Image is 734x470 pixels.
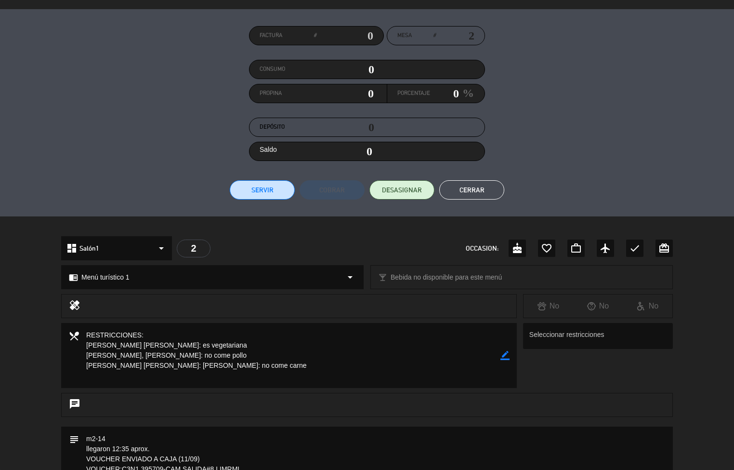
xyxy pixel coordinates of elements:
button: Cerrar [439,180,504,200]
label: Porcentaje [397,89,430,98]
i: favorite_border [541,242,552,254]
label: Factura [260,31,316,40]
button: Servir [230,180,295,200]
span: Mesa [397,31,412,40]
div: 2 [177,240,210,257]
div: No [623,300,672,312]
em: # [433,31,436,40]
span: DESASIGNAR [382,185,422,195]
input: number [436,28,474,43]
i: work_outline [570,242,582,254]
i: local_bar [378,273,387,282]
i: cake [511,242,523,254]
input: 0 [317,62,374,77]
label: Consumo [260,65,317,74]
i: check [629,242,641,254]
input: 0 [317,86,374,101]
i: local_dining [68,330,79,341]
span: Menú turístico 1 [81,272,130,283]
div: No [524,300,573,312]
i: arrow_drop_down [156,242,167,254]
i: chrome_reader_mode [69,273,78,282]
input: 0 [430,86,459,101]
i: chat [69,398,80,412]
label: Saldo [260,144,277,155]
i: subject [68,434,79,444]
button: Cobrar [300,180,365,200]
span: Salón1 [79,243,99,254]
em: % [459,84,474,103]
i: card_giftcard [658,242,670,254]
span: OCCASION: [466,243,498,254]
i: border_color [500,351,510,360]
div: No [573,300,623,312]
input: 0 [316,28,373,43]
i: healing [69,299,80,313]
i: airplanemode_active [600,242,611,254]
label: Propina [260,89,317,98]
em: # [314,31,316,40]
i: arrow_drop_down [344,271,356,283]
i: dashboard [66,242,78,254]
label: Depósito [260,122,317,132]
button: DESASIGNAR [369,180,434,200]
span: Bebida no disponible para este menú [391,272,502,283]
